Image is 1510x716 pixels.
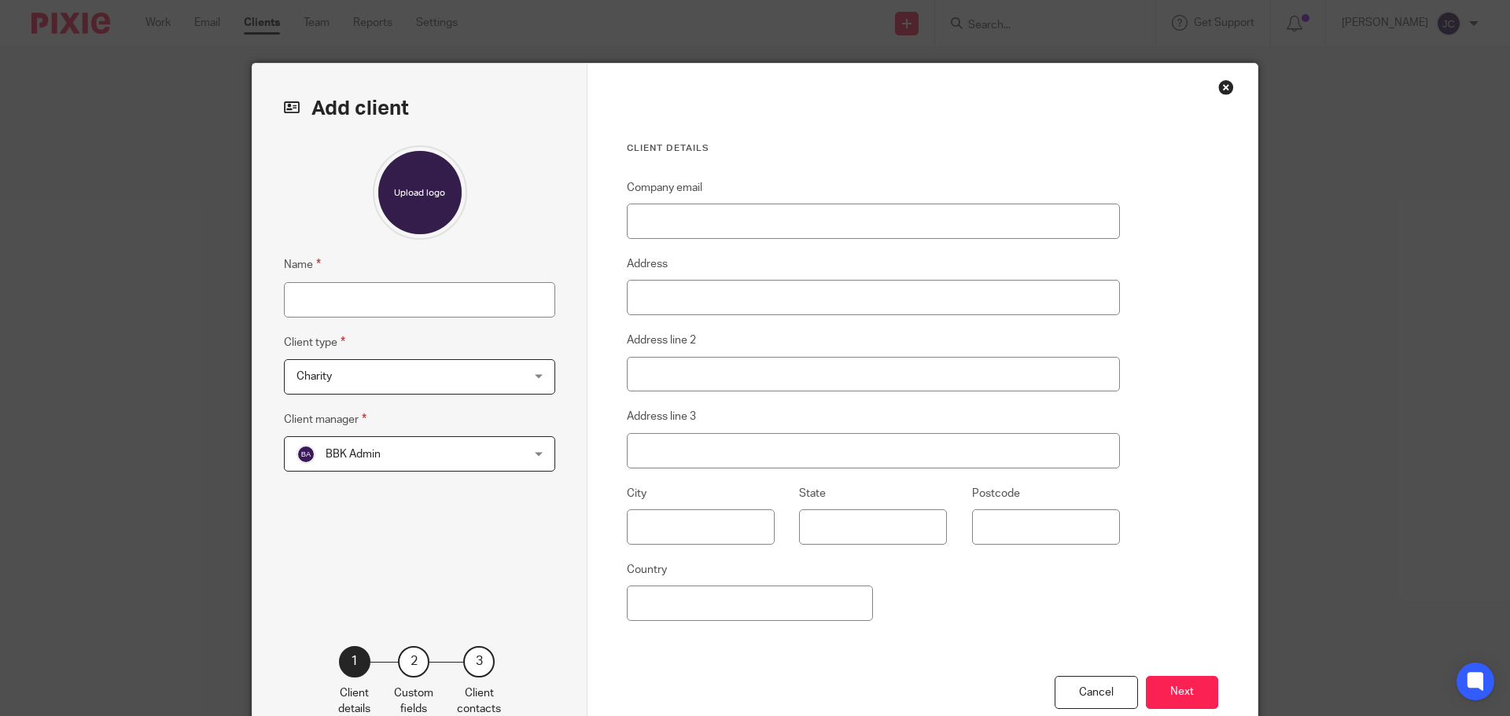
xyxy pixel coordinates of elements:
span: Charity [296,371,332,382]
button: Next [1146,676,1218,710]
label: Name [284,255,321,274]
label: Country [627,562,667,578]
label: Address line 2 [627,332,696,348]
div: 3 [463,646,495,677]
div: 1 [339,646,370,677]
div: 2 [398,646,429,677]
label: Address [627,256,668,272]
div: Close this dialog window [1218,79,1234,95]
h2: Add client [284,95,555,122]
img: svg%3E [296,445,315,464]
label: Company email [627,180,702,196]
label: Client manager [284,410,366,428]
label: City [627,486,646,501]
h3: Client details [627,142,1120,155]
label: Client type [284,333,345,351]
label: Postcode [972,486,1020,501]
label: State [799,486,826,501]
div: Cancel [1055,676,1138,710]
label: Address line 3 [627,409,696,424]
span: BBK Admin [326,449,381,460]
